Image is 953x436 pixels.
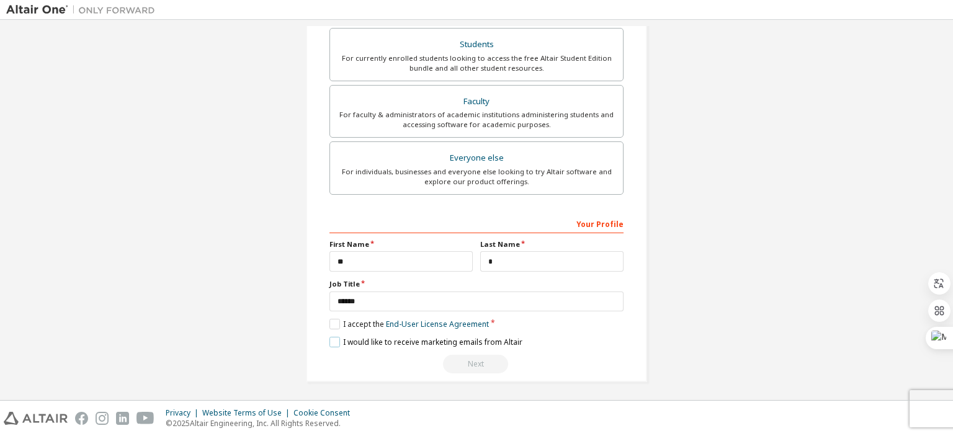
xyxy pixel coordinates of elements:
[166,418,357,429] p: © 2025 Altair Engineering, Inc. All Rights Reserved.
[386,319,489,329] a: End-User License Agreement
[166,408,202,418] div: Privacy
[96,412,109,425] img: instagram.svg
[338,110,615,130] div: For faculty & administrators of academic institutions administering students and accessing softwa...
[6,4,161,16] img: Altair One
[338,53,615,73] div: For currently enrolled students looking to access the free Altair Student Edition bundle and all ...
[329,239,473,249] label: First Name
[338,149,615,167] div: Everyone else
[329,279,624,289] label: Job Title
[75,412,88,425] img: facebook.svg
[4,412,68,425] img: altair_logo.svg
[329,337,522,347] label: I would like to receive marketing emails from Altair
[329,213,624,233] div: Your Profile
[293,408,357,418] div: Cookie Consent
[136,412,154,425] img: youtube.svg
[480,239,624,249] label: Last Name
[202,408,293,418] div: Website Terms of Use
[338,36,615,53] div: Students
[338,167,615,187] div: For individuals, businesses and everyone else looking to try Altair software and explore our prod...
[116,412,129,425] img: linkedin.svg
[329,355,624,373] div: Select your account type to continue
[338,93,615,110] div: Faculty
[329,319,489,329] label: I accept the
